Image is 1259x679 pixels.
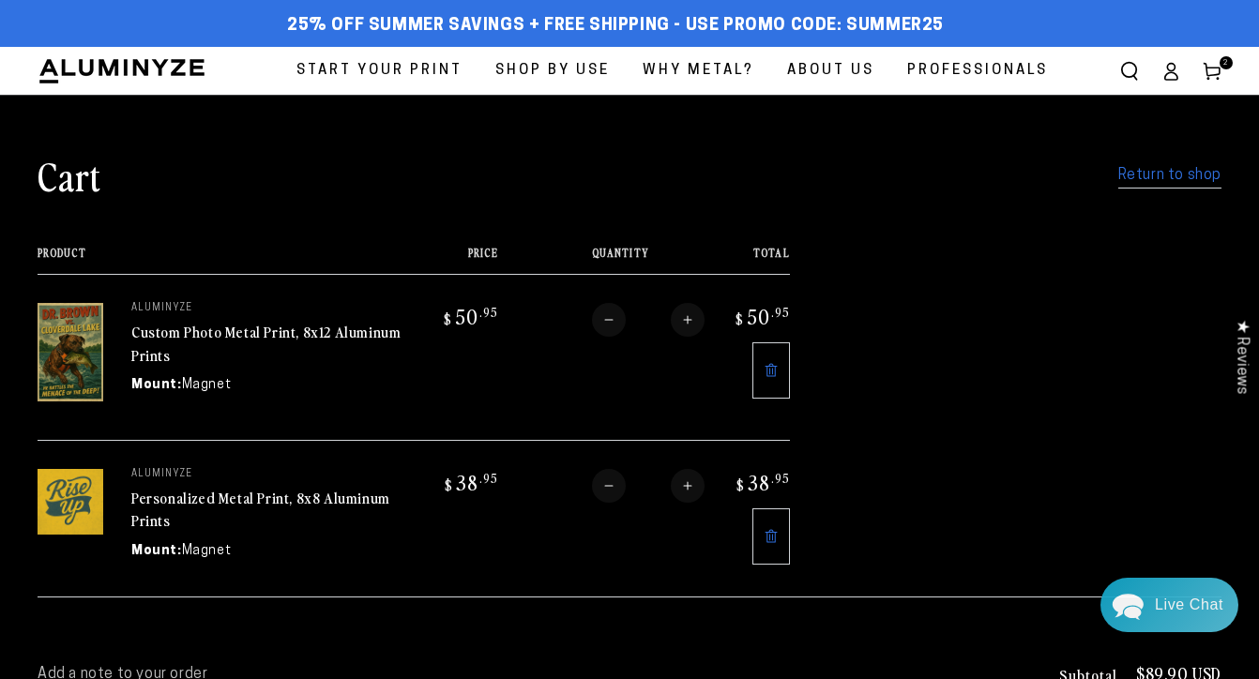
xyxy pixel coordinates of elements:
[282,47,477,95] a: Start Your Print
[733,303,790,329] bdi: 50
[1109,51,1150,92] summary: Search our site
[705,247,790,274] th: Total
[479,304,498,320] sup: .95
[1223,56,1229,69] span: 2
[131,469,413,480] p: aluminyze
[736,309,744,328] span: $
[445,475,453,494] span: $
[413,247,498,274] th: Price
[38,151,101,200] h1: Cart
[498,247,705,274] th: Quantity
[1155,578,1223,632] div: Contact Us Directly
[643,58,754,83] span: Why Metal?
[442,469,498,495] bdi: 38
[441,303,498,329] bdi: 50
[131,375,182,395] dt: Mount:
[287,16,944,37] span: 25% off Summer Savings + Free Shipping - Use Promo Code: SUMMER25
[734,469,790,495] bdi: 38
[182,375,232,395] dd: Magnet
[787,58,874,83] span: About Us
[479,470,498,486] sup: .95
[893,47,1062,95] a: Professionals
[629,47,768,95] a: Why Metal?
[752,508,790,565] a: Remove 8"x8" Square White Glossy Aluminyzed Photo
[495,58,610,83] span: Shop By Use
[131,487,390,532] a: Personalized Metal Print, 8x8 Aluminum Prints
[736,475,745,494] span: $
[1223,305,1259,409] div: Click to open Judge.me floating reviews tab
[38,303,103,401] img: 8"x12" Rectangle White Glossy Aluminyzed Photo
[752,342,790,399] a: Remove 8"x12" Rectangle White Glossy Aluminyzed Photo
[481,47,624,95] a: Shop By Use
[296,58,463,83] span: Start Your Print
[907,58,1048,83] span: Professionals
[773,47,888,95] a: About Us
[1118,162,1221,189] a: Return to shop
[626,469,671,503] input: Quantity for Personalized Metal Print, 8x8 Aluminum Prints
[38,469,103,535] img: 8"x8" Square White Glossy Aluminyzed Photo
[38,247,413,274] th: Product
[131,541,182,561] dt: Mount:
[1100,578,1238,632] div: Chat widget toggle
[38,57,206,85] img: Aluminyze
[771,304,790,320] sup: .95
[771,470,790,486] sup: .95
[131,321,401,366] a: Custom Photo Metal Print, 8x12 Aluminum Prints
[626,303,671,337] input: Quantity for Custom Photo Metal Print, 8x12 Aluminum Prints
[182,541,232,561] dd: Magnet
[131,303,413,314] p: aluminyze
[444,309,452,328] span: $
